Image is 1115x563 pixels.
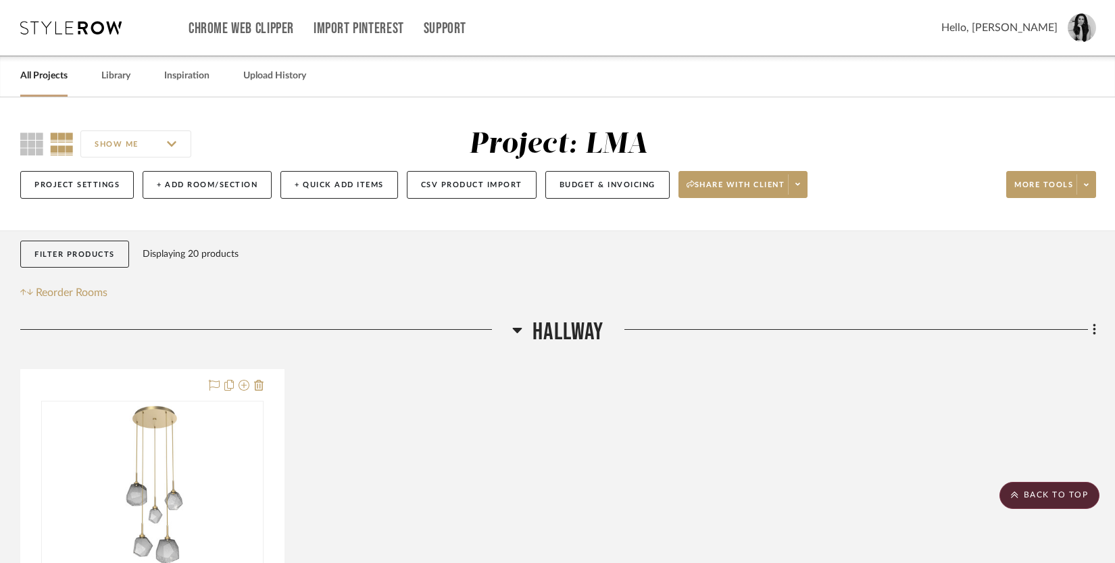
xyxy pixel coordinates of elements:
[20,241,129,268] button: Filter Products
[20,67,68,85] a: All Projects
[314,23,404,34] a: Import Pinterest
[678,171,808,198] button: Share with client
[1006,171,1096,198] button: More tools
[101,67,130,85] a: Library
[999,482,1099,509] scroll-to-top-button: BACK TO TOP
[424,23,466,34] a: Support
[1068,14,1096,42] img: avatar
[143,171,272,199] button: + Add Room/Section
[36,285,107,301] span: Reorder Rooms
[243,67,306,85] a: Upload History
[469,130,647,159] div: Project: LMA
[20,171,134,199] button: Project Settings
[164,67,209,85] a: Inspiration
[189,23,294,34] a: Chrome Web Clipper
[143,241,239,268] div: Displaying 20 products
[545,171,670,199] button: Budget & Invoicing
[20,285,107,301] button: Reorder Rooms
[280,171,398,199] button: + Quick Add Items
[407,171,537,199] button: CSV Product Import
[941,20,1058,36] span: Hello, [PERSON_NAME]
[532,318,603,347] span: Hallway
[687,180,785,200] span: Share with client
[1014,180,1073,200] span: More tools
